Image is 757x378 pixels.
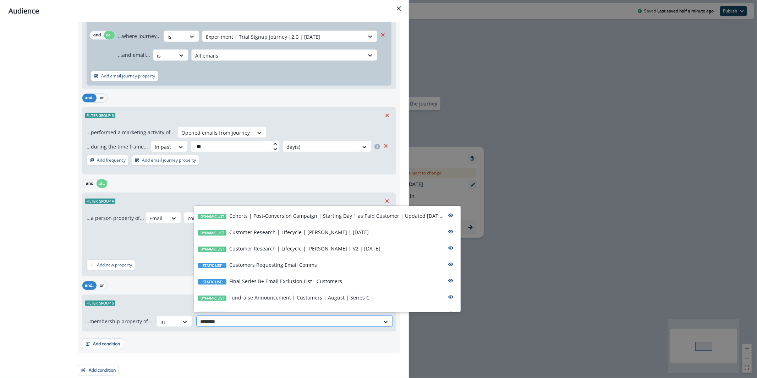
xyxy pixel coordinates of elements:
button: and.. [82,94,97,102]
p: Add new property [97,263,132,268]
span: Static list [198,263,226,268]
button: and.. [82,281,97,290]
button: and [82,179,97,188]
button: Add condition [82,339,123,349]
p: Fundraise customer exclusion list [229,310,309,318]
p: Customers Requesting Email Comms [229,261,317,269]
button: Close [393,3,405,14]
button: Add new property [87,260,135,270]
button: preview [445,243,456,253]
button: Add email journey property [91,71,158,81]
span: Filter group 3 [85,113,115,118]
span: Dynamic list [198,214,226,219]
p: Fundraise Announcement | Customers | August | Series C [229,294,369,301]
p: ...performed a marketing activity of... [87,129,175,136]
button: preview [445,292,456,302]
p: ...where journey... [118,32,161,40]
p: Add email journey property [101,74,155,79]
p: Customer Research | Lifecycle | [PERSON_NAME] | [DATE] [229,228,369,236]
p: Add frequency [97,158,126,163]
button: Add email journey property [132,155,199,166]
button: Add condition [78,365,119,376]
button: Add frequency [87,155,129,166]
button: preview [445,259,456,270]
span: Static list [198,279,226,285]
p: ...and email... [118,51,150,59]
p: ...membership property of... [85,318,152,325]
span: Dynamic list [198,296,226,301]
button: Remove [382,110,393,121]
span: Dynamic list [198,247,226,252]
button: Remove [382,196,393,206]
span: Filter group 5 [85,301,115,306]
button: Remove [377,29,389,40]
div: Audience [9,6,400,16]
p: ...a person property of... [87,214,144,222]
button: or.. [104,31,115,39]
button: and [90,31,104,39]
button: preview [445,226,456,237]
button: preview [445,210,456,221]
p: Add email journey property [142,158,196,163]
button: or [97,94,107,102]
span: Filter group 4 [85,199,115,204]
p: ...during the time frame... [87,143,148,150]
button: preview [445,308,456,319]
p: Cohorts | Post-Conversion Campaign | Starting Day 1 as Paid Customer | Updated [DATE] [229,212,442,220]
button: Remove [380,141,391,151]
button: or [97,281,107,290]
button: or.. [97,179,107,188]
span: Static list [198,312,226,317]
p: Customer Research | Lifecycle | [PERSON_NAME] | V2 | [DATE] [229,245,380,252]
span: Dynamic list [198,230,226,236]
p: Final Series B+ Email Exclusion List - Customers [229,277,342,285]
button: preview [445,275,456,286]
